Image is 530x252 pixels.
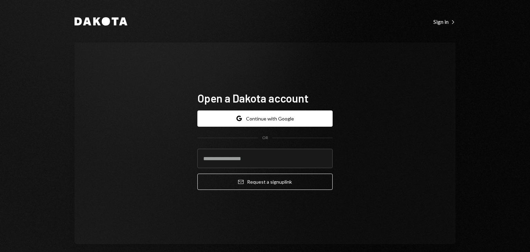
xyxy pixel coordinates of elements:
div: OR [262,135,268,141]
a: Sign in [433,18,455,25]
button: Request a signuplink [197,174,333,190]
h1: Open a Dakota account [197,91,333,105]
button: Continue with Google [197,110,333,127]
